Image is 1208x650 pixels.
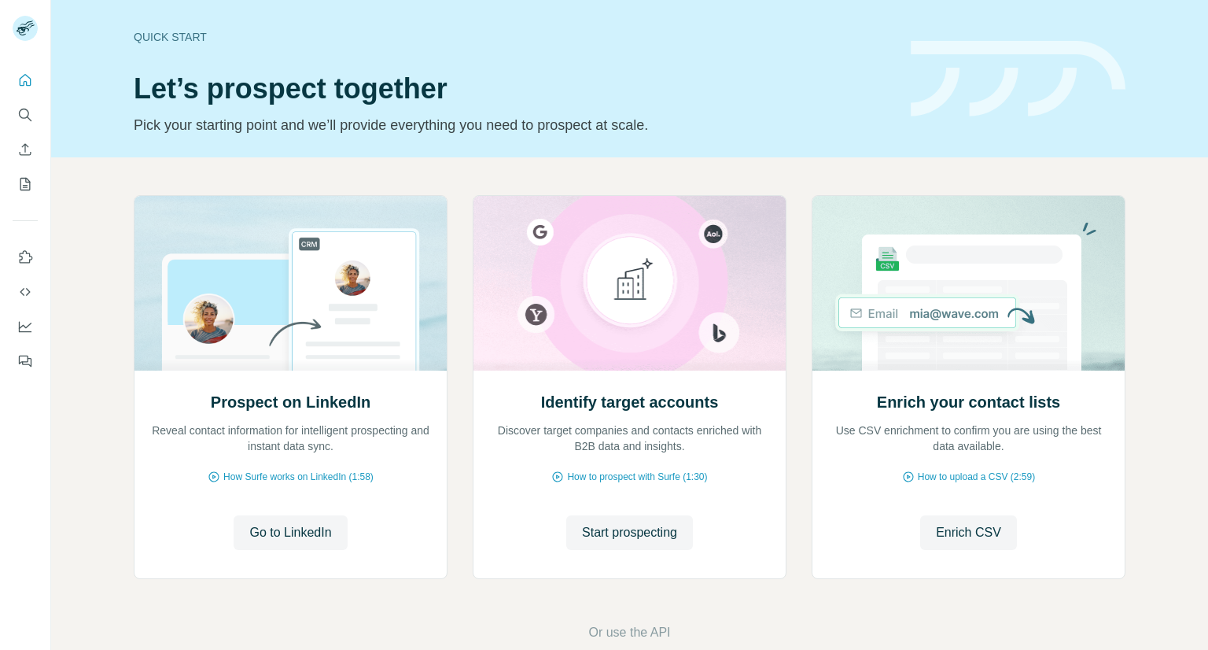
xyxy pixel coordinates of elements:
button: Feedback [13,347,38,375]
h2: Prospect on LinkedIn [211,391,370,413]
h2: Identify target accounts [541,391,719,413]
img: banner [911,41,1125,117]
img: Prospect on LinkedIn [134,196,447,371]
button: My lists [13,170,38,198]
img: Enrich your contact lists [812,196,1125,371]
h2: Enrich your contact lists [877,391,1060,413]
button: Enrich CSV [13,135,38,164]
p: Pick your starting point and we’ll provide everything you need to prospect at scale. [134,114,892,136]
button: Use Surfe on LinkedIn [13,243,38,271]
button: Start prospecting [566,515,693,550]
span: Go to LinkedIn [249,523,331,542]
span: How Surfe works on LinkedIn (1:58) [223,470,374,484]
span: How to prospect with Surfe (1:30) [567,470,707,484]
button: Dashboard [13,312,38,341]
span: How to upload a CSV (2:59) [918,470,1035,484]
button: Quick start [13,66,38,94]
div: Quick start [134,29,892,45]
p: Reveal contact information for intelligent prospecting and instant data sync. [150,423,431,454]
button: Use Surfe API [13,278,38,306]
button: Search [13,101,38,129]
img: Identify target accounts [473,196,786,371]
button: Go to LinkedIn [234,515,347,550]
p: Discover target companies and contacts enriched with B2B data and insights. [489,423,770,454]
span: Enrich CSV [936,523,1001,542]
p: Use CSV enrichment to confirm you are using the best data available. [828,423,1109,454]
span: Start prospecting [582,523,677,542]
button: Enrich CSV [920,515,1017,550]
h1: Let’s prospect together [134,73,892,105]
button: Or use the API [588,623,670,642]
